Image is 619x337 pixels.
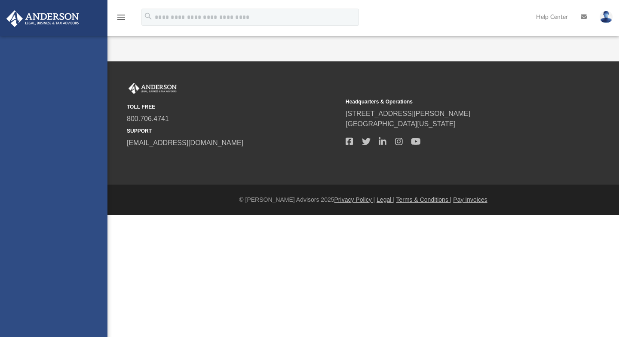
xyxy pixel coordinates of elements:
[600,11,613,23] img: User Pic
[377,196,395,203] a: Legal |
[127,103,340,111] small: TOLL FREE
[127,83,178,94] img: Anderson Advisors Platinum Portal
[453,196,487,203] a: Pay Invoices
[334,196,375,203] a: Privacy Policy |
[396,196,452,203] a: Terms & Conditions |
[127,127,340,135] small: SUPPORT
[144,12,153,21] i: search
[4,10,82,27] img: Anderson Advisors Platinum Portal
[116,16,126,22] a: menu
[346,98,558,106] small: Headquarters & Operations
[346,120,456,128] a: [GEOGRAPHIC_DATA][US_STATE]
[127,139,243,146] a: [EMAIL_ADDRESS][DOMAIN_NAME]
[116,12,126,22] i: menu
[127,115,169,122] a: 800.706.4741
[107,195,619,204] div: © [PERSON_NAME] Advisors 2025
[346,110,470,117] a: [STREET_ADDRESS][PERSON_NAME]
